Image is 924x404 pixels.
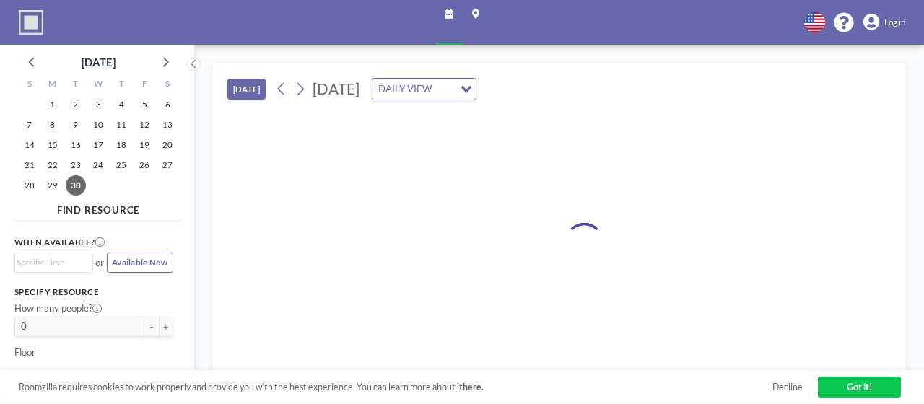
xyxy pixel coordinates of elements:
[884,17,905,27] span: Log in
[144,317,159,337] button: -
[157,155,178,175] span: Saturday, September 27, 2025
[88,95,108,115] span: Wednesday, September 3, 2025
[64,76,87,95] div: T
[87,76,110,95] div: W
[463,382,484,392] a: here.
[157,115,178,135] span: Saturday, September 13, 2025
[19,10,43,34] img: organization-logo
[159,317,173,337] button: +
[95,257,104,269] span: or
[19,155,40,175] span: Sunday, September 21, 2025
[88,155,108,175] span: Wednesday, September 24, 2025
[157,135,178,155] span: Saturday, September 20, 2025
[43,135,63,155] span: Monday, September 15, 2025
[15,253,92,272] div: Search for option
[227,79,266,99] button: [DATE]
[14,346,35,359] label: Floor
[111,155,131,175] span: Thursday, September 25, 2025
[66,135,86,155] span: Tuesday, September 16, 2025
[88,115,108,135] span: Wednesday, September 10, 2025
[107,252,173,273] button: Available Now
[110,76,133,95] div: T
[111,135,131,155] span: Thursday, September 18, 2025
[435,82,452,97] input: Search for option
[772,382,803,393] a: Decline
[134,115,154,135] span: Friday, September 12, 2025
[112,258,167,267] span: Available Now
[863,14,905,30] a: Log in
[111,95,131,115] span: Thursday, September 4, 2025
[19,115,40,135] span: Sunday, September 7, 2025
[66,155,86,175] span: Tuesday, September 23, 2025
[17,256,84,269] input: Search for option
[66,175,86,196] span: Tuesday, September 30, 2025
[14,302,102,315] label: How many people?
[134,95,154,115] span: Friday, September 5, 2025
[156,76,179,95] div: S
[43,155,63,175] span: Monday, September 22, 2025
[66,115,86,135] span: Tuesday, September 9, 2025
[41,76,64,95] div: M
[134,155,154,175] span: Friday, September 26, 2025
[19,175,40,196] span: Sunday, September 28, 2025
[43,175,63,196] span: Monday, September 29, 2025
[82,52,115,72] div: [DATE]
[18,76,41,95] div: S
[43,115,63,135] span: Monday, September 8, 2025
[19,135,40,155] span: Sunday, September 14, 2025
[372,79,476,100] div: Search for option
[43,95,63,115] span: Monday, September 1, 2025
[133,76,156,95] div: F
[66,95,86,115] span: Tuesday, September 2, 2025
[134,135,154,155] span: Friday, September 19, 2025
[88,135,108,155] span: Wednesday, September 17, 2025
[14,199,183,216] h4: FIND RESOURCE
[818,377,902,398] a: Got it!
[375,82,434,97] span: DAILY VIEW
[157,95,178,115] span: Saturday, September 6, 2025
[14,287,173,297] h3: Specify resource
[111,115,131,135] span: Thursday, September 11, 2025
[313,80,359,97] span: [DATE]
[19,382,772,393] span: Roomzilla requires cookies to work properly and provide you with the best experience. You can lea...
